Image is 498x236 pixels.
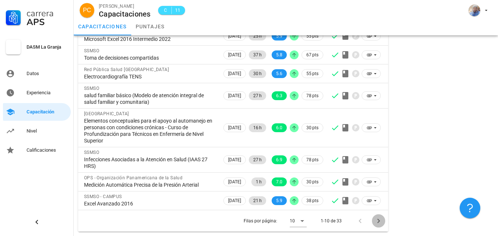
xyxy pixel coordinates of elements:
[253,91,262,100] span: 27 h
[99,3,151,10] div: [PERSON_NAME]
[84,150,99,155] span: SSMSO
[84,73,216,80] div: Electrocardiografía TENS
[84,194,122,199] span: SSMSO - CAMPUS
[3,103,71,121] a: Capacitación
[372,214,385,228] button: Página siguiente
[3,141,71,159] a: Calificaciones
[253,69,262,78] span: 30 h
[84,86,99,91] span: SSMSO
[27,147,68,153] div: Calificaciones
[84,111,129,116] span: [GEOGRAPHIC_DATA]
[27,90,68,96] div: Experiencia
[27,71,68,77] div: Datos
[228,92,241,100] span: [DATE]
[84,54,216,61] div: Toma de decisiones compartidas
[84,48,99,53] span: SSMSO
[469,4,480,16] div: avatar
[290,218,295,224] div: 10
[306,156,318,163] span: 78 pts
[228,70,241,78] span: [DATE]
[276,50,282,59] span: 5.8
[306,178,318,186] span: 30 pts
[84,175,182,180] span: OPS - Organización Panamericana de la Salud
[84,67,169,72] span: Red Pública Salud [GEOGRAPHIC_DATA]
[27,44,68,50] div: DASM La Granja
[276,155,282,164] span: 6.9
[276,177,282,186] span: 7.0
[163,7,168,14] span: C
[27,9,68,18] div: Carrera
[253,50,262,59] span: 37 h
[228,51,241,59] span: [DATE]
[253,196,262,205] span: 21 h
[84,92,216,105] div: salud familiar básico (Modelo de atención integral de salud familiar y comunitaria)
[306,51,318,59] span: 67 pts
[3,65,71,82] a: Datos
[306,197,318,204] span: 38 pts
[253,155,262,164] span: 27 h
[131,18,169,35] a: puntajes
[228,32,241,40] span: [DATE]
[276,91,282,100] span: 6.3
[84,117,216,144] div: Elementos conceptuales para el apoyo al automanejo en personas con condiciones crónicas - Curso d...
[306,92,318,99] span: 78 pts
[3,84,71,102] a: Experiencia
[228,156,241,164] span: [DATE]
[276,32,282,40] span: 5.9
[228,197,241,205] span: [DATE]
[99,10,151,18] div: Capacitaciones
[84,182,216,188] div: Medición Automática Precisa de la Presión Arterial
[276,123,282,132] span: 6.0
[74,18,131,35] a: capacitaciones
[3,122,71,140] a: Nivel
[276,69,282,78] span: 5.6
[84,156,216,169] div: Infecciones Asociadas a la Atención en Salud (IAAS 27 HRS)
[244,210,307,232] div: Filas por página:
[84,36,216,42] div: Microsoft Excel 2016 Intermedio 2022
[228,124,241,132] span: [DATE]
[84,200,216,207] div: Excel Avanzado 2016
[27,128,68,134] div: Nivel
[306,32,318,40] span: 55 pts
[80,3,94,18] div: avatar
[175,7,181,14] span: 11
[27,109,68,115] div: Capacitación
[27,18,68,27] div: APS
[321,218,342,224] div: 1-10 de 33
[253,123,262,132] span: 16 h
[256,177,262,186] span: 1 h
[276,196,282,205] span: 5.9
[306,124,318,131] span: 30 pts
[83,3,91,18] span: PC
[306,70,318,77] span: 55 pts
[290,215,307,227] div: 10Filas por página:
[228,178,241,186] span: [DATE]
[253,32,262,40] span: 25 h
